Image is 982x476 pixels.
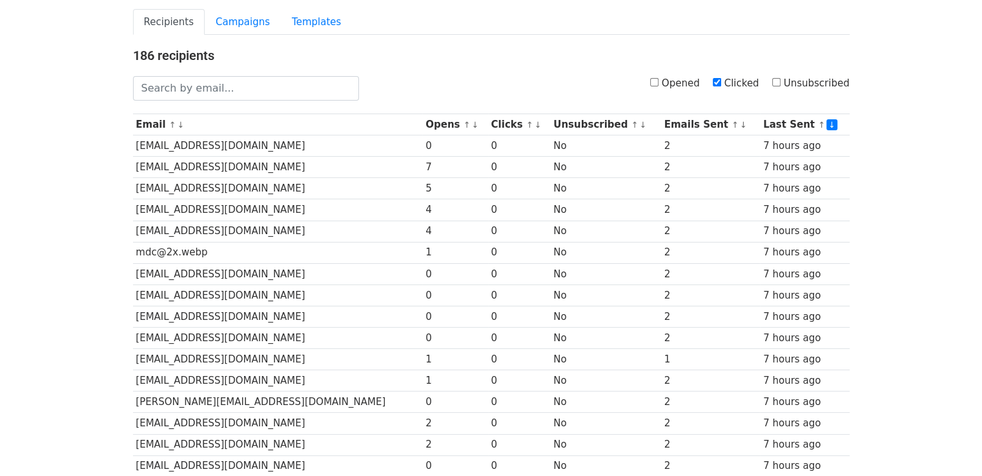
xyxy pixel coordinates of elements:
td: 0 [488,199,551,221]
td: 7 hours ago [760,284,849,306]
a: ↓ [639,120,646,130]
td: 7 hours ago [760,413,849,434]
th: Last Sent [760,114,849,135]
td: 7 hours ago [760,221,849,242]
a: ↑ [818,120,825,130]
td: No [550,328,660,349]
input: Clicked [713,78,721,86]
td: 7 hours ago [760,306,849,327]
td: 4 [422,199,487,221]
td: 0 [422,263,487,284]
td: 0 [422,135,487,157]
label: Unsubscribed [772,76,850,91]
td: No [550,413,660,434]
td: No [550,284,660,306]
td: 0 [488,413,551,434]
td: No [550,392,660,413]
a: ↓ [826,119,837,130]
th: Clicks [488,114,551,135]
td: No [550,349,660,370]
a: ↓ [471,120,478,130]
input: Opened [650,78,659,86]
td: No [550,242,660,263]
td: [EMAIL_ADDRESS][DOMAIN_NAME] [133,263,423,284]
td: 4 [422,221,487,242]
td: 0 [422,284,487,306]
td: 7 hours ago [760,263,849,284]
td: 7 hours ago [760,178,849,199]
td: 1 [661,349,760,370]
th: Opens [422,114,487,135]
td: 2 [661,263,760,284]
a: ↑ [169,120,176,130]
td: [EMAIL_ADDRESS][DOMAIN_NAME] [133,284,423,306]
td: No [550,199,660,221]
td: [EMAIL_ADDRESS][DOMAIN_NAME] [133,199,423,221]
a: Recipients [133,9,205,35]
td: 0 [488,157,551,178]
td: [EMAIL_ADDRESS][DOMAIN_NAME] [133,135,423,157]
td: 7 hours ago [760,328,849,349]
a: ↑ [731,120,739,130]
td: 7 hours ago [760,370,849,392]
td: mdc@2x.webp [133,242,423,263]
td: [EMAIL_ADDRESS][DOMAIN_NAME] [133,349,423,370]
iframe: Chat Widget [917,414,982,476]
label: Opened [650,76,700,91]
h4: 186 recipients [133,48,850,63]
a: Campaigns [205,9,281,35]
td: 2 [422,434,487,455]
td: 2 [661,135,760,157]
td: 0 [422,306,487,327]
a: ↓ [740,120,747,130]
td: [PERSON_NAME][EMAIL_ADDRESS][DOMAIN_NAME] [133,392,423,413]
td: 0 [488,263,551,284]
td: 5 [422,178,487,199]
td: 0 [488,306,551,327]
td: 2 [661,328,760,349]
td: [EMAIL_ADDRESS][DOMAIN_NAME] [133,306,423,327]
td: No [550,178,660,199]
input: Unsubscribed [772,78,781,86]
td: 0 [488,370,551,392]
td: 7 hours ago [760,349,849,370]
td: 2 [661,392,760,413]
td: 2 [661,284,760,306]
td: 2 [661,178,760,199]
td: 2 [661,157,760,178]
td: 7 hours ago [760,135,849,157]
td: 0 [488,349,551,370]
td: 7 hours ago [760,434,849,455]
td: No [550,157,660,178]
td: 0 [488,392,551,413]
td: 2 [661,370,760,392]
td: 2 [661,242,760,263]
td: [EMAIL_ADDRESS][DOMAIN_NAME] [133,434,423,455]
td: 0 [422,392,487,413]
td: [EMAIL_ADDRESS][DOMAIN_NAME] [133,178,423,199]
td: No [550,263,660,284]
td: 0 [488,135,551,157]
td: 1 [422,370,487,392]
td: 0 [488,178,551,199]
td: 2 [661,413,760,434]
td: 0 [488,284,551,306]
input: Search by email... [133,76,359,101]
td: [EMAIL_ADDRESS][DOMAIN_NAME] [133,328,423,349]
td: [EMAIL_ADDRESS][DOMAIN_NAME] [133,413,423,434]
td: 7 hours ago [760,242,849,263]
td: 2 [661,306,760,327]
td: 0 [422,328,487,349]
th: Unsubscribed [550,114,660,135]
a: ↑ [526,120,533,130]
td: No [550,221,660,242]
td: [EMAIL_ADDRESS][DOMAIN_NAME] [133,370,423,392]
td: 2 [661,221,760,242]
td: [EMAIL_ADDRESS][DOMAIN_NAME] [133,157,423,178]
a: ↑ [464,120,471,130]
td: [EMAIL_ADDRESS][DOMAIN_NAME] [133,221,423,242]
td: 2 [661,434,760,455]
a: ↑ [631,120,639,130]
td: 7 hours ago [760,392,849,413]
th: Emails Sent [661,114,760,135]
